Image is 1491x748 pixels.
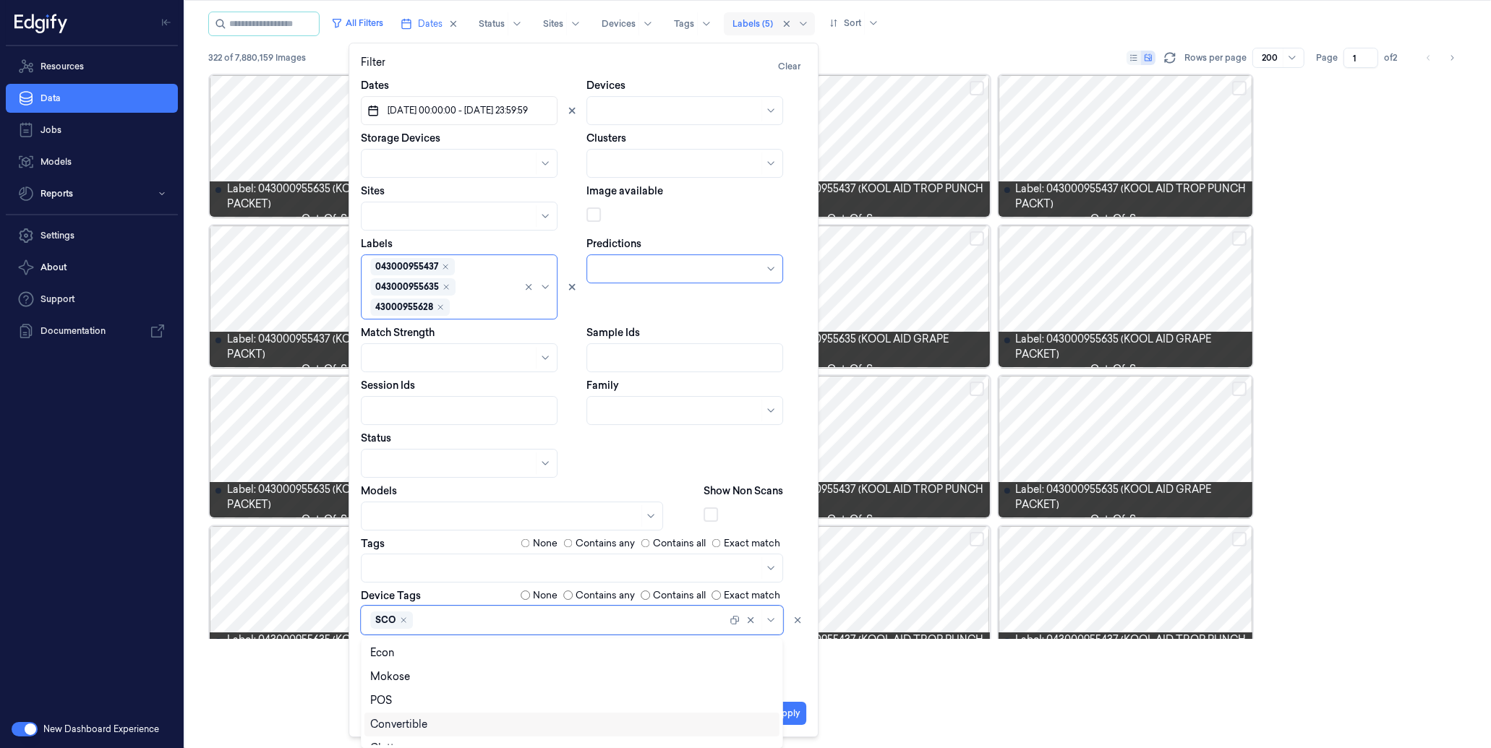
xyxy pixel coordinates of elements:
label: Contains any [576,536,635,551]
span: Label: 043000955437 (KOOL AID TROP PUNCH PACKT) [753,181,984,212]
label: Sample Ids [586,325,640,340]
span: out-of-scope [1090,212,1161,227]
div: Remove ,SCO [399,616,408,624]
label: Contains all [653,588,706,603]
label: Device Tags [361,590,421,601]
span: Label: 043000955437 (KOOL AID TROP PUNCH PACKT) [1016,632,1247,663]
button: [DATE] 00:00:00 - [DATE] 23:59:59 [361,96,557,125]
label: Clusters [586,131,626,145]
button: Reports [6,179,178,208]
div: Remove ,43000955628 [436,303,445,311]
div: 43000955628 [375,301,433,314]
span: Label: 043000955635 (KOOL AID GRAPE PACKET) [753,332,984,362]
label: Sites [361,184,385,198]
label: Labels [361,236,393,251]
div: Filter [361,55,806,78]
div: Remove ,043000955437 [441,262,450,271]
a: Data [6,84,178,113]
button: Select row [1232,81,1247,95]
span: Label: 043000955635 (KOOL AID GRAPE PACKET) [227,181,458,212]
label: Show Non Scans [704,483,783,498]
label: Tags [361,538,385,549]
label: None [534,588,558,603]
span: Label: 043000955437 (KOOL AID TROP PUNCH PACKT) [1016,181,1247,212]
label: Status [361,431,391,445]
label: None [534,536,558,551]
a: Resources [6,52,178,81]
span: out-of-scope [302,512,372,528]
button: Select row [970,81,984,95]
button: Select row [1232,231,1247,246]
a: Models [6,147,178,176]
span: Label: 043000955437 (KOOL AID TROP PUNCH PACKT) [227,332,458,362]
span: out-of-scope [827,512,897,528]
div: 043000955635 [375,280,439,293]
span: Label: 043000955635 (KOOL AID GRAPE PACKET) [227,632,458,663]
p: Rows per page [1184,51,1247,64]
span: out-of-scope [827,362,897,377]
label: Exact match [724,536,780,551]
label: Session Ids [361,378,415,392]
span: of 2 [1384,51,1407,64]
label: Exact match [724,588,780,603]
nav: pagination [1419,48,1462,68]
span: out-of-scope [302,212,372,227]
a: Settings [6,221,178,250]
div: Convertible [370,717,427,732]
label: Devices [586,78,625,93]
span: out-of-scope [302,362,372,377]
button: All Filters [325,12,389,35]
a: Jobs [6,116,178,145]
span: Label: 043000955437 (KOOL AID TROP PUNCH PACKT) [753,632,984,663]
div: POS [370,693,392,708]
div: 043000955437 [375,260,438,273]
span: out-of-scope [827,212,897,227]
label: Image available [586,184,663,198]
span: Page [1316,51,1338,64]
label: Dates [361,78,389,93]
label: Family [586,378,619,392]
button: Select row [970,382,984,396]
div: Econ [370,645,395,661]
span: Dates [418,17,443,30]
button: Select row [970,532,984,546]
button: Clear [772,55,806,78]
div: SCO [375,614,396,627]
span: out-of-scope [1090,512,1161,528]
a: Documentation [6,317,178,345]
span: Label: 043000955635 (KOOL AID GRAPE PACKET) [1016,332,1247,362]
label: Contains all [653,536,706,551]
button: Go to next page [1442,48,1462,68]
span: 322 of 7,880,159 Images [208,51,306,64]
label: Predictions [586,236,641,251]
span: Label: 043000955635 (KOOL AID GRAPE PACKET) [227,482,458,512]
label: Match Strength [361,325,435,340]
button: Select row [970,231,984,246]
button: Apply [769,702,806,725]
span: [DATE] 00:00:00 - [DATE] 23:59:59 [385,104,528,117]
label: Contains any [576,588,635,603]
span: Label: 043000955635 (KOOL AID GRAPE PACKET) [1016,482,1247,512]
button: Select row [1232,532,1247,546]
label: Storage Devices [361,131,440,145]
div: Remove ,043000955635 [442,283,450,291]
button: Toggle Navigation [155,11,178,34]
button: About [6,253,178,282]
div: Mokose [370,669,410,684]
span: Label: 043000955437 (KOOL AID TROP PUNCH PACKT) [753,482,984,512]
button: Select row [1232,382,1247,396]
label: Models [361,483,397,498]
button: Dates [395,12,464,35]
span: out-of-scope [1090,362,1161,377]
a: Support [6,285,178,314]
